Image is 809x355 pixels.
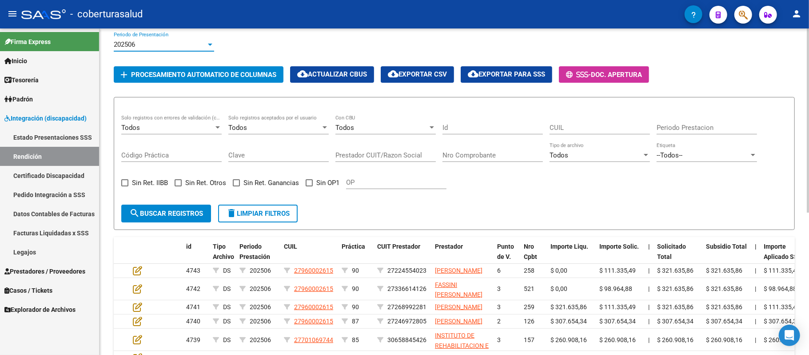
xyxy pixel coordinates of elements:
span: DS [223,303,231,311]
span: id [186,243,191,250]
span: Importe Liqu. [550,243,588,250]
button: Exportar CSV [381,66,454,83]
span: CUIT Prestador [377,243,420,250]
button: -Doc. Apertura [559,66,649,83]
span: $ 321.635,86 [706,285,742,292]
span: Doc. Apertura [591,71,642,79]
span: Limpiar filtros [226,210,290,218]
span: Solicitado Total [657,243,686,260]
span: CUIL [284,243,297,250]
span: DS [223,318,231,325]
span: $ 321.635,86 [657,303,693,311]
span: [PERSON_NAME] [435,318,482,325]
button: Exportar para SSS [461,66,552,83]
span: - coberturasalud [70,4,143,24]
span: Tesorería [4,75,39,85]
span: Todos [550,151,568,159]
span: Casos / Tickets [4,286,52,295]
span: 27960002615 [294,318,333,325]
span: Nro Cpbt [524,243,537,260]
span: | [648,285,650,292]
button: Buscar registros [121,205,211,222]
mat-icon: cloud_download [297,69,308,79]
span: $ 111.335,49 [764,267,800,274]
span: Padrón [4,94,33,104]
span: 202506 [250,303,271,311]
span: 202506 [250,318,271,325]
span: 3 [497,303,501,311]
span: Procesamiento automatico de columnas [131,71,276,79]
div: Open Intercom Messenger [779,325,800,346]
span: $ 321.635,86 [657,285,693,292]
span: $ 307.654,34 [550,318,587,325]
span: | [648,243,650,250]
span: Explorador de Archivos [4,305,76,315]
span: 27960002615 [294,303,333,311]
span: Sin Ret. Otros [185,177,226,188]
span: Actualizar CBUs [297,70,367,78]
datatable-header-cell: CUIL [280,237,338,276]
span: $ 111.335,49 [764,303,800,311]
span: $ 307.654,34 [657,318,693,325]
datatable-header-cell: Importe Liqu. [547,237,596,276]
span: Todos [335,124,354,132]
div: 4739 [186,335,206,345]
span: - [566,71,591,79]
span: Sin Ret. IIBB [132,177,168,188]
span: 27336614126 [387,285,426,292]
span: 27246972805 [387,318,426,325]
span: Prestador [435,243,463,250]
mat-icon: person [791,8,802,19]
span: 521 [524,285,534,292]
mat-icon: delete [226,208,237,218]
span: 157 [524,336,534,343]
span: | [755,267,756,274]
span: 202506 [250,336,271,343]
button: Procesamiento automatico de columnas [114,66,283,83]
mat-icon: search [129,208,140,218]
span: $ 260.908,16 [706,336,742,343]
span: FASSINI [PERSON_NAME] [435,281,482,299]
span: $ 0,00 [550,267,567,274]
datatable-header-cell: Periodo Prestación [236,237,280,276]
datatable-header-cell: id [183,237,209,276]
span: 202506 [250,267,271,274]
span: 3 [497,285,501,292]
span: Firma Express [4,37,51,47]
span: Buscar registros [129,210,203,218]
span: 126 [524,318,534,325]
span: $ 98.964,88 [599,285,632,292]
span: 27701069744 [294,336,333,343]
span: Importe Aplicado SSS [764,243,802,260]
span: --Todos-- [657,151,682,159]
span: $ 111.335,49 [599,267,636,274]
datatable-header-cell: Nro Cpbt [520,237,547,276]
div: 4741 [186,302,206,312]
span: 27960002615 [294,267,333,274]
mat-icon: cloud_download [388,69,399,79]
span: Exportar CSV [388,70,447,78]
span: 27224554023 [387,267,426,274]
span: | [648,267,650,274]
span: | [755,336,756,343]
datatable-header-cell: Importe Aplicado SSS [760,237,809,276]
datatable-header-cell: | [645,237,654,276]
span: $ 260.908,16 [764,336,800,343]
span: $ 307.654,34 [706,318,742,325]
span: | [648,336,650,343]
span: DS [223,285,231,292]
span: 258 [524,267,534,274]
span: Importe Solic. [599,243,639,250]
span: Periodo Prestación [239,243,270,260]
span: $ 307.654,34 [764,318,800,325]
datatable-header-cell: Prestador [431,237,494,276]
datatable-header-cell: Subsidio Total [702,237,751,276]
span: Subsidio Total [706,243,747,250]
span: 87 [352,318,359,325]
span: | [755,303,756,311]
span: 30658845426 [387,336,426,343]
span: $ 260.908,16 [599,336,636,343]
span: $ 321.635,86 [657,267,693,274]
span: 202506 [250,285,271,292]
span: DS [223,267,231,274]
